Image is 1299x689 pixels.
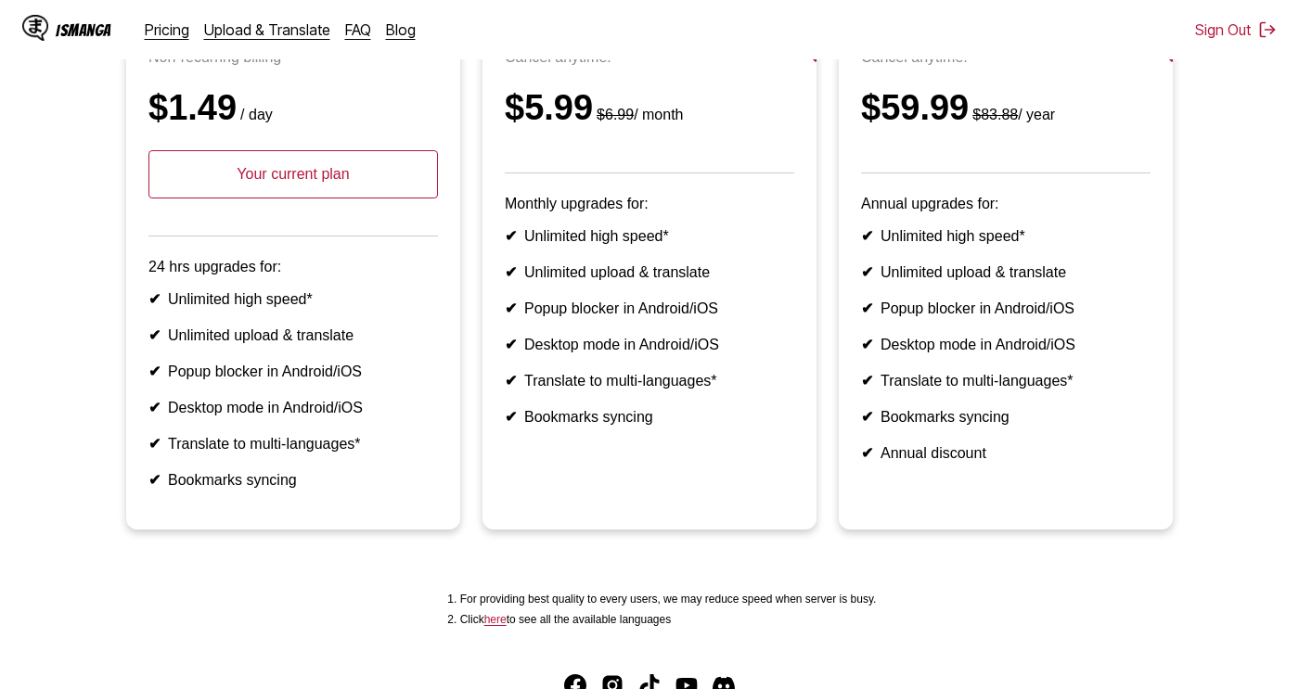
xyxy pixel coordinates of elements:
a: Upload & Translate [204,20,330,39]
li: For providing best quality to every users, we may reduce speed when server is busy. [460,593,877,606]
b: ✔ [505,373,517,389]
li: Unlimited upload & translate [148,326,438,344]
li: Unlimited high speed* [505,227,794,245]
b: ✔ [148,364,161,379]
a: Pricing [145,20,189,39]
a: FAQ [345,20,371,39]
li: Popup blocker in Android/iOS [148,363,438,380]
b: ✔ [148,472,161,488]
b: ✔ [148,327,161,343]
small: / year [969,107,1055,122]
li: Translate to multi-languages* [148,435,438,453]
li: Unlimited high speed* [861,227,1151,245]
small: / day [237,107,273,122]
b: ✔ [505,337,517,352]
p: 24 hrs upgrades for: [148,259,438,275]
b: ✔ [861,300,873,316]
li: Bookmarks syncing [148,471,438,489]
a: IsManga LogoIsManga [22,15,145,45]
b: ✔ [861,228,873,244]
a: Blog [386,20,416,39]
button: Sign Out [1195,20,1277,39]
small: / month [593,107,683,122]
div: $5.99 [505,88,794,128]
b: ✔ [861,373,873,389]
b: ✔ [148,291,161,307]
li: Translate to multi-languages* [861,372,1151,389]
li: Click to see all the available languages [460,613,877,626]
img: Sign out [1258,20,1277,39]
b: ✔ [861,445,873,461]
div: IsManga [56,21,111,39]
b: ✔ [148,436,161,452]
b: ✔ [148,400,161,415]
li: Unlimited high speed* [148,290,438,308]
s: $6.99 [597,107,634,122]
b: ✔ [505,409,517,425]
li: Desktop mode in Android/iOS [505,336,794,353]
li: Unlimited upload & translate [861,263,1151,281]
b: ✔ [505,264,517,280]
li: Desktop mode in Android/iOS [861,336,1151,353]
b: ✔ [861,337,873,352]
li: Annual discount [861,444,1151,462]
b: ✔ [861,409,873,425]
div: $59.99 [861,88,1151,128]
s: $83.88 [972,107,1018,122]
li: Translate to multi-languages* [505,372,794,389]
a: Available languages [484,613,507,626]
li: Popup blocker in Android/iOS [505,300,794,317]
p: Annual upgrades for: [861,196,1151,212]
div: $1.49 [148,88,438,128]
b: ✔ [505,300,517,316]
li: Popup blocker in Android/iOS [861,300,1151,317]
b: ✔ [505,228,517,244]
li: Desktop mode in Android/iOS [148,399,438,416]
p: Monthly upgrades for: [505,196,794,212]
b: ✔ [861,264,873,280]
li: Bookmarks syncing [505,408,794,426]
li: Unlimited upload & translate [505,263,794,281]
li: Bookmarks syncing [861,408,1151,426]
p: Your current plan [148,150,438,198]
img: IsManga Logo [22,15,48,41]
